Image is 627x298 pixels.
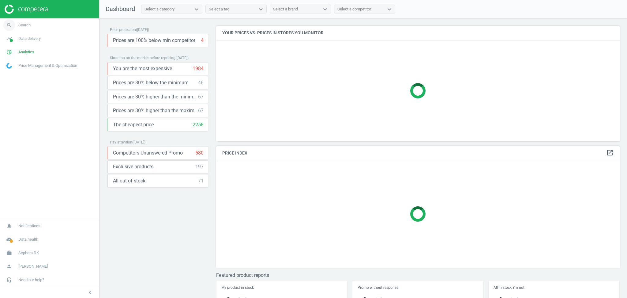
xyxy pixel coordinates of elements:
[113,178,145,184] span: All out of stock
[18,49,34,55] span: Analytics
[195,150,204,156] div: 580
[18,36,41,41] span: Data delivery
[113,37,195,44] span: Prices are 100% below min competitor
[201,37,204,44] div: 4
[337,6,371,12] div: Select a competitor
[110,28,136,32] span: Price protection
[198,107,204,114] div: 67
[18,277,44,283] span: Need our help?
[3,33,15,44] i: timeline
[3,234,15,245] i: cloud_done
[18,264,48,269] span: [PERSON_NAME]
[198,178,204,184] div: 71
[113,107,198,114] span: Prices are 30% higher than the maximal
[5,5,48,14] img: ajHJNr6hYgQAAAAASUVORK5CYII=
[18,223,40,229] span: Notifications
[113,94,198,100] span: Prices are 30% higher than the minimum
[216,26,620,40] h4: Your prices vs. prices in stores you monitor
[494,285,614,290] h5: All in stock, i'm not
[3,46,15,58] i: pie_chart_outlined
[18,22,31,28] span: Search
[198,79,204,86] div: 46
[195,163,204,170] div: 197
[3,247,15,259] i: work
[18,63,77,68] span: Price Management & Optimization
[82,288,98,296] button: chevron_left
[175,56,189,60] span: ( [DATE] )
[18,237,38,242] span: Data health
[113,150,183,156] span: Competitors Unanswered Promo
[193,121,204,128] div: 2258
[3,261,15,272] i: person
[3,220,15,232] i: notifications
[273,6,298,12] div: Select a brand
[110,140,132,144] span: Pay attention
[3,19,15,31] i: search
[113,163,153,170] span: Exclusive products
[193,65,204,72] div: 1984
[3,274,15,286] i: headset_mic
[6,63,12,69] img: wGWNvw8QSZomAAAAABJRU5ErkJggg==
[113,79,189,86] span: Prices are 30% below the minimum
[86,289,94,296] i: chevron_left
[145,6,175,12] div: Select a category
[106,5,135,13] span: Dashboard
[216,272,620,278] h3: Featured product reports
[132,140,145,144] span: ( [DATE] )
[136,28,149,32] span: ( [DATE] )
[606,149,614,156] i: open_in_new
[221,285,342,290] h5: My product in stock
[606,149,614,157] a: open_in_new
[113,121,154,128] span: The cheapest price
[216,146,620,160] h4: Price Index
[198,94,204,100] div: 67
[358,285,479,290] h5: Promo without response
[209,6,229,12] div: Select a tag
[113,65,172,72] span: You are the most expensive
[110,56,175,60] span: Situation on the market before repricing
[18,250,39,256] span: Sephora DK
